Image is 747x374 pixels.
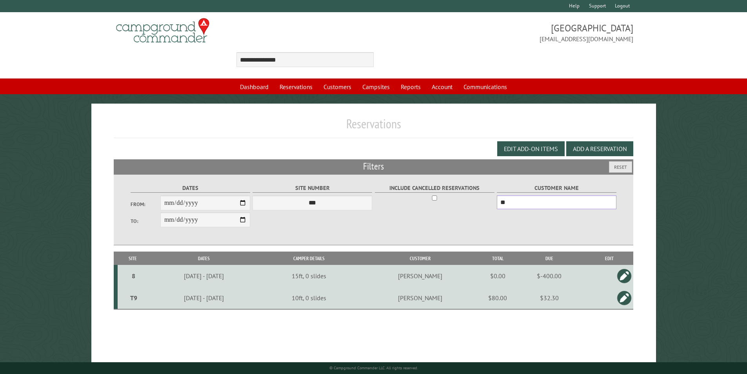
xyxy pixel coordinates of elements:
div: 8 [121,272,147,280]
h1: Reservations [114,116,634,138]
th: Customer [358,252,482,265]
span: [GEOGRAPHIC_DATA] [EMAIL_ADDRESS][DOMAIN_NAME] [374,22,634,44]
td: [PERSON_NAME] [358,287,482,309]
td: $0.00 [482,265,513,287]
th: Due [513,252,585,265]
a: Account [427,79,457,94]
th: Site [118,252,148,265]
small: © Campground Commander LLC. All rights reserved. [329,365,418,370]
label: Customer Name [497,184,616,193]
a: Communications [459,79,512,94]
th: Camper Details [260,252,358,265]
th: Total [482,252,513,265]
th: Dates [148,252,260,265]
div: [DATE] - [DATE] [149,294,259,302]
label: Site Number [253,184,372,193]
td: [PERSON_NAME] [358,265,482,287]
button: Add a Reservation [566,141,633,156]
label: Dates [131,184,250,193]
a: Customers [319,79,356,94]
div: [DATE] - [DATE] [149,272,259,280]
button: Reset [609,161,632,173]
label: Include Cancelled Reservations [375,184,494,193]
a: Reports [396,79,425,94]
td: $32.30 [513,287,585,309]
td: $-400.00 [513,265,585,287]
a: Reservations [275,79,317,94]
div: T9 [121,294,147,302]
td: 15ft, 0 slides [260,265,358,287]
a: Dashboard [235,79,273,94]
td: 10ft, 0 slides [260,287,358,309]
th: Edit [585,252,634,265]
img: Campground Commander [114,15,212,46]
a: Campsites [358,79,394,94]
label: From: [131,201,160,208]
h2: Filters [114,159,634,174]
button: Edit Add-on Items [497,141,565,156]
label: To: [131,217,160,225]
td: $80.00 [482,287,513,309]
